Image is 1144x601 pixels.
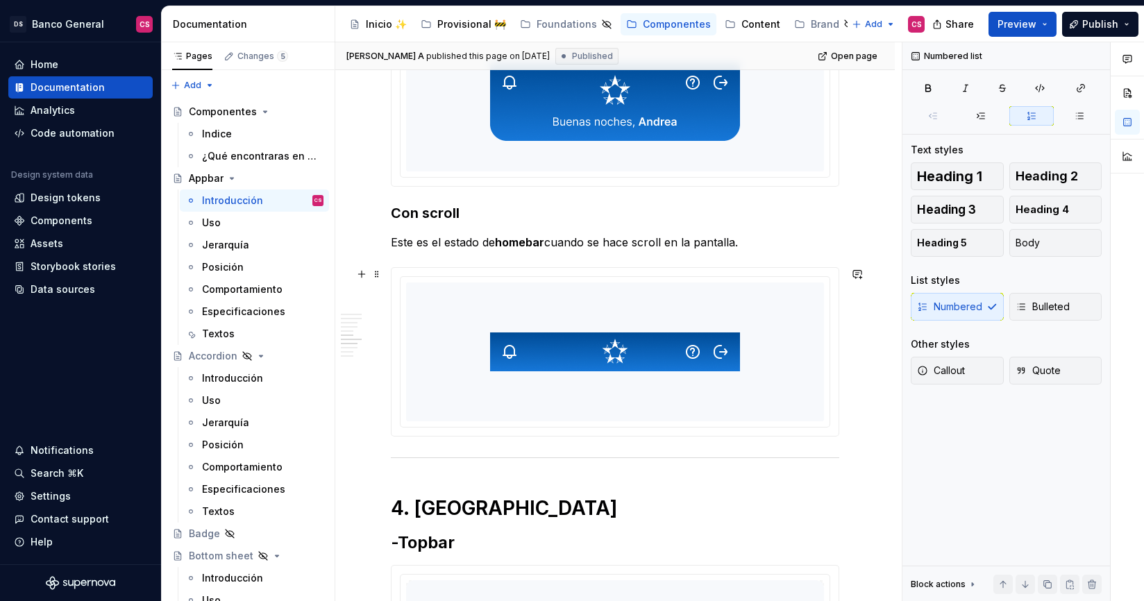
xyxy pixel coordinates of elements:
div: Home [31,58,58,71]
span: 5 [277,51,288,62]
span: Bulleted [1016,300,1070,314]
div: Componentes [643,17,711,31]
span: Publish [1082,17,1118,31]
h2: -Topbar [391,532,839,554]
div: Provisional 🚧 [437,17,506,31]
a: Code automation [8,122,153,144]
div: DS [10,16,26,33]
div: Inicio ✨ [366,17,407,31]
span: Heading 5 [917,236,967,250]
button: Help [8,531,153,553]
svg: Supernova Logo [46,576,115,590]
a: ¿Qué encontraras en cada sección? [180,145,329,167]
a: Home [8,53,153,76]
div: Jerarquía [202,416,249,430]
button: Share [925,12,983,37]
span: Quote [1016,364,1061,378]
a: Uso [180,212,329,234]
div: published this page on [DATE] [426,51,550,62]
div: Especificaciones [202,482,285,496]
button: Quote [1009,357,1102,384]
button: Bulleted [1009,293,1102,321]
div: Documentation [31,81,105,94]
button: Heading 3 [911,196,1004,223]
span: Heading 4 [1016,203,1069,217]
div: Components [31,214,92,228]
div: Help [31,535,53,549]
a: Open page [814,46,884,66]
div: Componentes [189,105,257,119]
div: Contact support [31,512,109,526]
div: Design tokens [31,191,101,205]
button: Add [167,76,219,95]
a: Uso [180,389,329,412]
span: Heading 1 [917,169,982,183]
a: Introducción [180,367,329,389]
div: Accordion [189,349,237,363]
a: Jerarquía [180,412,329,434]
strong: homebar [495,235,544,249]
a: Indice [180,123,329,145]
a: Posición [180,256,329,278]
div: CS [140,19,150,30]
div: Foundations [537,17,597,31]
a: Componentes [621,13,716,35]
div: ¿Qué encontraras en cada sección? [202,149,317,163]
span: [PERSON_NAME] A [346,51,424,62]
a: Bottom sheet [167,545,329,567]
a: Textos [180,500,329,523]
button: Preview [989,12,1057,37]
div: Analytics [31,103,75,117]
div: Search ⌘K [31,466,83,480]
a: Comportamiento [180,456,329,478]
a: Assets [8,232,153,255]
a: Jerarquía [180,234,329,256]
div: Uso [202,216,221,230]
a: Documentation [8,76,153,99]
h1: 4. [GEOGRAPHIC_DATA] [391,496,839,520]
button: Heading 1 [911,162,1004,190]
a: Provisional 🚧 [415,13,512,35]
div: List styles [911,273,960,287]
span: Published [572,51,613,62]
span: Add [184,80,201,91]
div: Introducción [202,371,263,385]
button: Body [1009,229,1102,257]
div: Bottom sheet [189,549,253,563]
a: Comportamiento [180,278,329,300]
a: Components [8,210,153,232]
a: Accordion [167,345,329,367]
div: Settings [31,489,71,503]
div: Jerarquía [202,238,249,252]
a: Introducción [180,567,329,589]
div: Data sources [31,282,95,296]
h3: Con scroll [391,203,839,223]
div: Textos [202,505,235,518]
a: Appbar [167,167,329,189]
span: Callout [917,364,965,378]
div: CS [314,194,322,208]
a: Especificaciones [180,300,329,323]
div: Banco General [32,17,104,31]
a: Design tokens [8,187,153,209]
button: Add [848,15,900,34]
div: Block actions [911,575,978,594]
div: Introducción [202,194,263,208]
a: Inicio ✨ [344,13,412,35]
div: Notifications [31,443,94,457]
button: Notifications [8,439,153,462]
div: Brand [811,17,839,31]
button: Publish [1062,12,1138,37]
div: Especificaciones [202,305,285,319]
a: Settings [8,485,153,507]
div: Appbar [189,171,224,185]
a: Componentes [167,101,329,123]
a: Badge [167,523,329,545]
div: Pages [172,51,212,62]
a: Foundations [514,13,618,35]
div: Introducción [202,571,263,585]
div: Posición [202,260,244,274]
div: Design system data [11,169,93,180]
a: Posición [180,434,329,456]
